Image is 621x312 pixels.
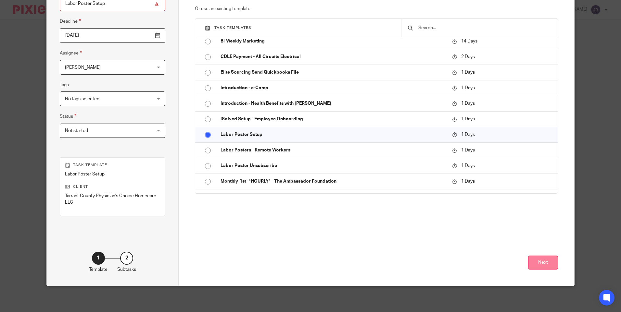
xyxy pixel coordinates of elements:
p: Task template [65,162,160,168]
p: iSolved Setup - Employee Onboarding [221,116,446,122]
p: Introduction - e-Comp [221,85,446,91]
label: Deadline [60,18,81,25]
p: Labor Posters - Remote Workers [221,147,446,153]
p: Labor Poster Setup [65,171,160,177]
input: Search... [418,24,551,31]
span: 1 Days [461,117,475,121]
div: 2 [120,252,133,265]
div: 1 [92,252,105,265]
span: 1 Days [461,70,475,75]
p: Client [65,184,160,189]
p: Introduction - Health Benefits with [PERSON_NAME] [221,100,446,107]
p: CDLE Payment - All Circuits Electrical [221,54,446,60]
span: 1 Days [461,86,475,90]
span: [PERSON_NAME] [65,65,101,70]
span: 1 Days [461,163,475,168]
span: Task templates [214,26,251,30]
p: Template [89,266,108,273]
p: Labor Poster Unsubscribe [221,162,446,169]
span: 1 Days [461,148,475,152]
span: Not started [65,128,88,133]
span: 1 Days [461,101,475,106]
p: Elite Sourcing Send Quickbooks File [221,69,446,76]
input: Pick a date [60,28,165,43]
p: Monthly-1st- *HOURLY* - The Ambassador Foundation [221,178,446,185]
label: Status [60,113,76,120]
span: 1 Days [461,132,475,137]
p: Subtasks [117,266,136,273]
span: No tags selected [65,97,99,101]
label: Tags [60,82,69,88]
span: 14 Days [461,39,477,43]
label: Assignee [60,49,82,57]
span: 2 Days [461,54,475,59]
p: Tarrant County Physician's Choice Homecare LLC [65,193,160,206]
p: Labor Poster Setup [221,131,446,138]
span: 1 Days [461,179,475,184]
button: Next [528,256,558,270]
p: Or use an existing template [195,6,558,12]
p: Bi-Weekly Marketing [221,38,446,44]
